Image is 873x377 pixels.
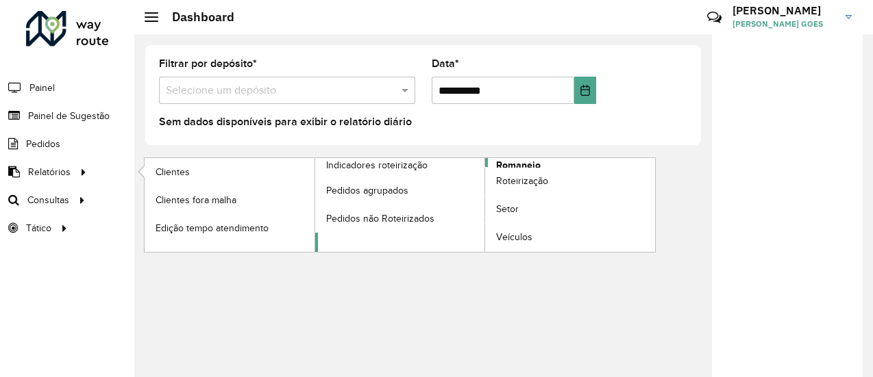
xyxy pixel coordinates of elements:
label: Data [432,55,459,72]
span: Edição tempo atendimento [156,221,269,235]
a: Clientes fora malha [145,186,315,213]
h2: Dashboard [158,10,234,25]
button: Choose Date [574,77,596,104]
span: Pedidos agrupados [326,183,408,198]
span: Veículos [496,230,532,244]
a: Edição tempo atendimento [145,214,315,242]
span: Painel de Sugestão [28,109,110,123]
span: Tático [26,221,51,235]
a: Pedidos não Roteirizados [315,205,485,232]
label: Filtrar por depósito [159,55,257,72]
a: Setor [485,196,655,223]
span: Clientes [156,165,190,179]
a: Pedidos agrupados [315,177,485,204]
a: Roteirização [485,168,655,195]
span: Roteirização [496,174,548,188]
span: Pedidos [26,137,60,151]
a: Clientes [145,158,315,185]
span: Pedidos não Roteirizados [326,211,434,226]
span: [PERSON_NAME] GOES [733,18,835,30]
span: Setor [496,202,519,216]
h3: [PERSON_NAME] [733,4,835,17]
a: Romaneio [315,158,656,252]
a: Indicadores roteirização [145,158,485,252]
span: Indicadores roteirização [326,158,428,172]
span: Consultas [27,193,69,207]
label: Sem dados disponíveis para exibir o relatório diário [159,114,412,130]
span: Relatórios [28,165,71,179]
span: Painel [29,81,55,95]
a: Contato Rápido [700,3,729,32]
span: Clientes fora malha [156,193,236,207]
span: Romaneio [496,158,541,172]
a: Veículos [485,224,655,251]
